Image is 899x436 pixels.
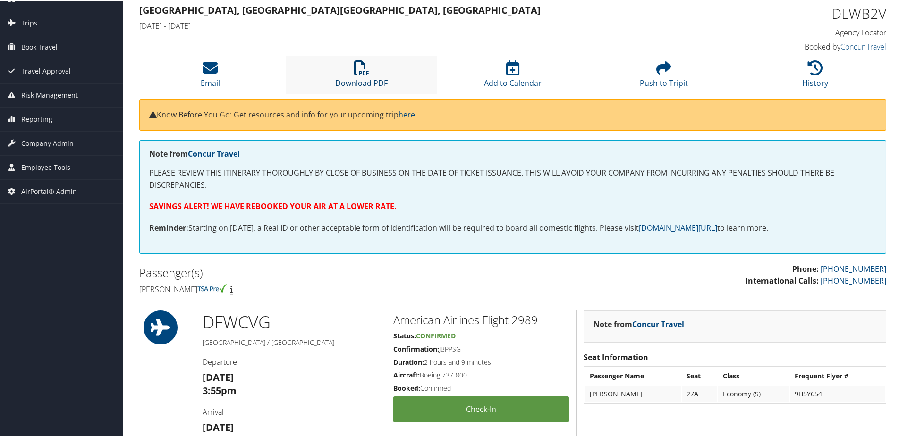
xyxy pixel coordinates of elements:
h2: American Airlines Flight 2989 [393,311,569,327]
h5: Confirmed [393,383,569,392]
th: Seat [682,367,717,384]
span: AirPortal® Admin [21,179,77,202]
h4: Booked by [710,41,886,51]
p: PLEASE REVIEW THIS ITINERARY THOROUGHLY BY CLOSE OF BUSINESS ON THE DATE OF TICKET ISSUANCE. THIS... [149,166,876,190]
span: Employee Tools [21,155,70,178]
td: [PERSON_NAME] [585,385,681,402]
span: Travel Approval [21,59,71,82]
h2: Passenger(s) [139,264,506,280]
strong: Aircraft: [393,369,420,378]
strong: [DATE] [203,420,234,433]
h5: [GEOGRAPHIC_DATA] / [GEOGRAPHIC_DATA] [203,337,379,346]
h1: DLWB2V [710,3,886,23]
span: Confirmed [416,330,456,339]
h4: Arrival [203,406,379,416]
h5: JBPPSG [393,344,569,353]
span: Risk Management [21,83,78,106]
span: Book Travel [21,34,58,58]
a: Email [201,65,220,87]
td: 27A [682,385,717,402]
td: 9H5Y654 [790,385,885,402]
strong: Duration: [393,357,424,366]
strong: SAVINGS ALERT! WE HAVE REBOOKED YOUR AIR AT A LOWER RATE. [149,200,397,210]
strong: Seat Information [584,351,648,361]
h5: 2 hours and 9 minutes [393,357,569,366]
td: Economy (S) [718,385,789,402]
th: Frequent Flyer # [790,367,885,384]
th: Class [718,367,789,384]
strong: 3:55pm [203,383,237,396]
strong: [DATE] [203,370,234,383]
a: Concur Travel [840,41,886,51]
h4: Departure [203,356,379,366]
a: Concur Travel [188,148,240,158]
h4: Agency Locator [710,26,886,37]
span: Trips [21,10,37,34]
a: Push to Tripit [640,65,688,87]
a: [PHONE_NUMBER] [821,275,886,285]
strong: Note from [149,148,240,158]
span: Company Admin [21,131,74,154]
strong: Booked: [393,383,420,392]
h4: [PERSON_NAME] [139,283,506,293]
p: Starting on [DATE], a Real ID or other acceptable form of identification will be required to boar... [149,221,876,234]
img: tsa-precheck.png [197,283,228,292]
th: Passenger Name [585,367,681,384]
strong: Status: [393,330,416,339]
h1: DFW CVG [203,310,379,333]
a: Check-in [393,395,569,421]
strong: [GEOGRAPHIC_DATA], [GEOGRAPHIC_DATA] [GEOGRAPHIC_DATA], [GEOGRAPHIC_DATA] [139,3,541,16]
a: Download PDF [335,65,388,87]
strong: Phone: [792,263,819,273]
a: [DOMAIN_NAME][URL] [639,222,717,232]
a: Concur Travel [632,318,684,328]
p: Know Before You Go: Get resources and info for your upcoming trip [149,108,876,120]
strong: International Calls: [746,275,819,285]
strong: Reminder: [149,222,188,232]
a: History [802,65,828,87]
strong: Confirmation: [393,344,439,352]
h4: [DATE] - [DATE] [139,20,696,30]
a: [PHONE_NUMBER] [821,263,886,273]
strong: Note from [594,318,684,328]
a: here [399,109,415,119]
h5: Boeing 737-800 [393,369,569,379]
a: Add to Calendar [484,65,542,87]
span: Reporting [21,107,52,130]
